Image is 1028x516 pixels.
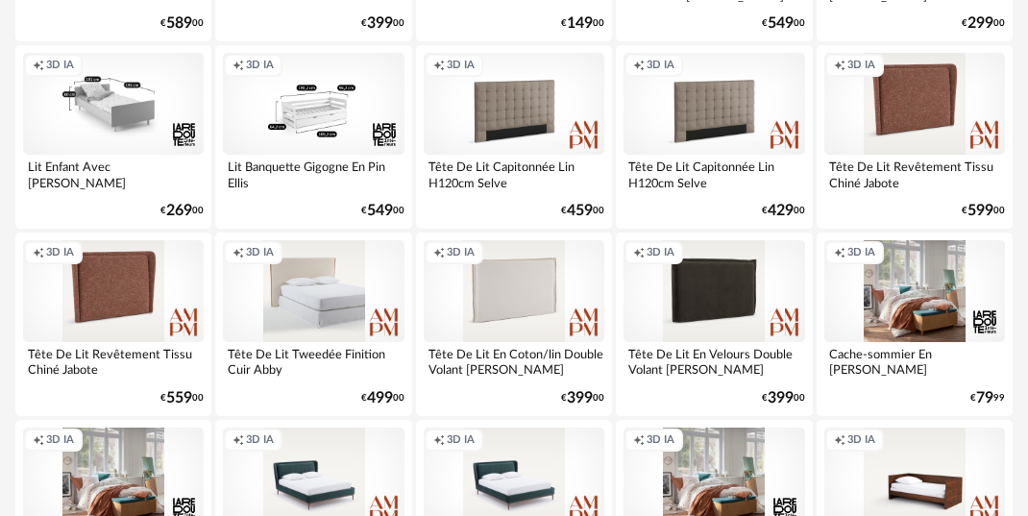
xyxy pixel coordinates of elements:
[768,17,794,30] span: 549
[834,59,845,73] span: Creation icon
[33,246,44,260] span: Creation icon
[361,205,404,217] div: € 00
[561,205,604,217] div: € 00
[33,59,44,73] span: Creation icon
[847,59,875,73] span: 3D IA
[561,17,604,30] div: € 00
[847,246,875,260] span: 3D IA
[616,233,812,416] a: Creation icon 3D IA Tête De Lit En Velours Double Volant [PERSON_NAME] €39900
[567,392,593,405] span: 399
[23,342,204,381] div: Tête De Lit Revêtement Tissu Chiné Jabote
[967,17,993,30] span: 299
[762,205,805,217] div: € 00
[561,392,604,405] div: € 00
[447,59,475,73] span: 3D IA
[166,392,192,405] span: 559
[15,45,211,229] a: Creation icon 3D IA Lit Enfant Avec [PERSON_NAME] €26900
[367,17,393,30] span: 399
[824,155,1005,193] div: Tête De Lit Revêtement Tissu Chiné Jabote
[567,205,593,217] span: 459
[447,433,475,448] span: 3D IA
[647,246,674,260] span: 3D IA
[215,45,411,229] a: Creation icon 3D IA Lit Banquette Gigogne En Pin Ellis €54900
[817,45,1013,229] a: Creation icon 3D IA Tête De Lit Revêtement Tissu Chiné Jabote €59900
[361,392,404,405] div: € 00
[633,246,645,260] span: Creation icon
[567,17,593,30] span: 149
[367,205,393,217] span: 549
[967,205,993,217] span: 599
[633,433,645,448] span: Creation icon
[433,59,445,73] span: Creation icon
[647,59,674,73] span: 3D IA
[824,342,1005,381] div: Cache-sommier En [PERSON_NAME]
[416,45,612,229] a: Creation icon 3D IA Tête De Lit Capitonnée Lin H120cm Selve €45900
[834,246,845,260] span: Creation icon
[424,155,604,193] div: Tête De Lit Capitonnée Lin H120cm Selve
[361,17,404,30] div: € 00
[616,45,812,229] a: Creation icon 3D IA Tête De Lit Capitonnée Lin H120cm Selve €42900
[834,433,845,448] span: Creation icon
[246,59,274,73] span: 3D IA
[233,246,244,260] span: Creation icon
[433,246,445,260] span: Creation icon
[15,233,211,416] a: Creation icon 3D IA Tête De Lit Revêtement Tissu Chiné Jabote €55900
[246,433,274,448] span: 3D IA
[46,433,74,448] span: 3D IA
[447,246,475,260] span: 3D IA
[762,17,805,30] div: € 00
[433,433,445,448] span: Creation icon
[624,342,804,381] div: Tête De Lit En Velours Double Volant [PERSON_NAME]
[166,205,192,217] span: 269
[962,205,1005,217] div: € 00
[624,155,804,193] div: Tête De Lit Capitonnée Lin H120cm Selve
[768,205,794,217] span: 429
[817,233,1013,416] a: Creation icon 3D IA Cache-sommier En [PERSON_NAME] €7999
[768,392,794,405] span: 399
[223,155,404,193] div: Lit Banquette Gigogne En Pin Ellis
[33,433,44,448] span: Creation icon
[962,17,1005,30] div: € 00
[223,342,404,381] div: Tête De Lit Tweedée Finition Cuir Abby
[233,59,244,73] span: Creation icon
[424,342,604,381] div: Tête De Lit En Coton/lin Double Volant [PERSON_NAME]
[246,246,274,260] span: 3D IA
[160,17,204,30] div: € 00
[23,155,204,193] div: Lit Enfant Avec [PERSON_NAME]
[647,433,674,448] span: 3D IA
[416,233,612,416] a: Creation icon 3D IA Tête De Lit En Coton/lin Double Volant [PERSON_NAME] €39900
[633,59,645,73] span: Creation icon
[46,59,74,73] span: 3D IA
[160,392,204,405] div: € 00
[46,246,74,260] span: 3D IA
[160,205,204,217] div: € 00
[166,17,192,30] span: 589
[233,433,244,448] span: Creation icon
[762,392,805,405] div: € 00
[976,392,993,405] span: 79
[215,233,411,416] a: Creation icon 3D IA Tête De Lit Tweedée Finition Cuir Abby €49900
[847,433,875,448] span: 3D IA
[367,392,393,405] span: 499
[970,392,1005,405] div: € 99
